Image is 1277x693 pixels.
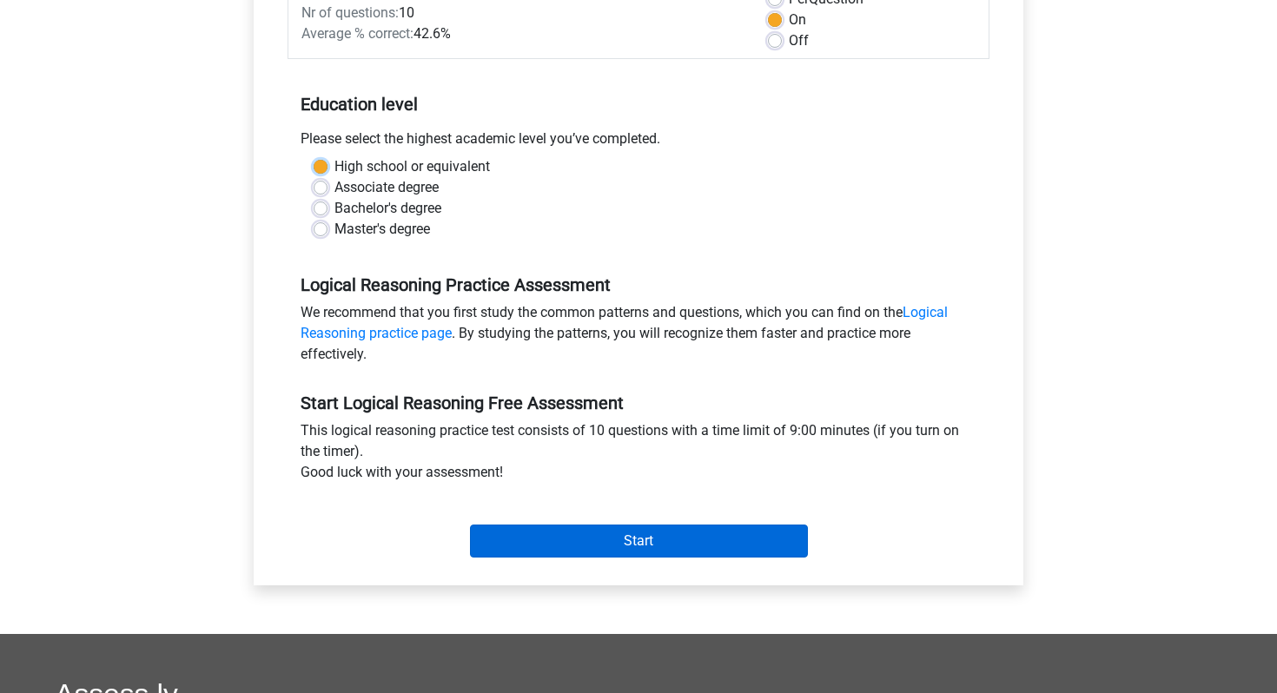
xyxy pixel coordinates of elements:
[288,129,989,156] div: Please select the highest academic level you’ve completed.
[301,25,414,42] span: Average % correct:
[288,3,755,23] div: 10
[789,30,809,51] label: Off
[334,219,430,240] label: Master's degree
[334,156,490,177] label: High school or equivalent
[301,4,399,21] span: Nr of questions:
[288,23,755,44] div: 42.6%
[288,420,989,490] div: This logical reasoning practice test consists of 10 questions with a time limit of 9:00 minutes (...
[334,198,441,219] label: Bachelor's degree
[789,10,806,30] label: On
[288,302,989,372] div: We recommend that you first study the common patterns and questions, which you can find on the . ...
[470,525,808,558] input: Start
[301,274,976,295] h5: Logical Reasoning Practice Assessment
[334,177,439,198] label: Associate degree
[301,393,976,413] h5: Start Logical Reasoning Free Assessment
[301,87,976,122] h5: Education level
